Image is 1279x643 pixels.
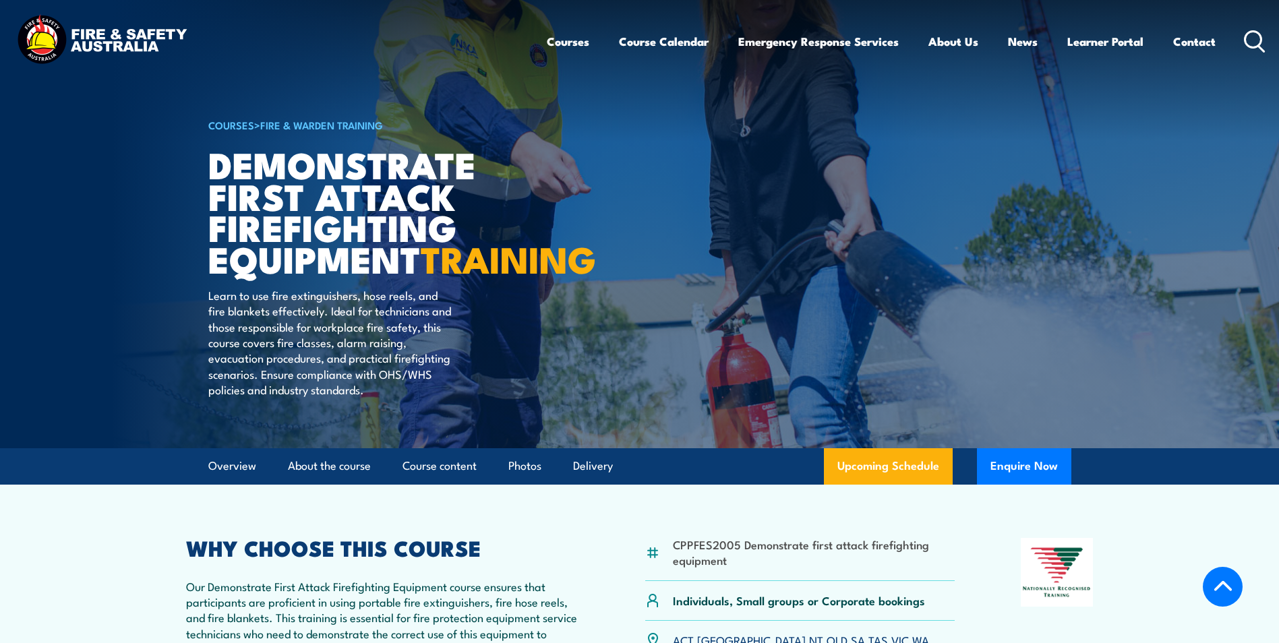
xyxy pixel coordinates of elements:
a: Courses [547,24,589,59]
a: Photos [508,448,541,484]
a: About Us [928,24,978,59]
a: Fire & Warden Training [260,117,383,132]
h2: WHY CHOOSE THIS COURSE [186,538,580,557]
a: Delivery [573,448,613,484]
a: About the course [288,448,371,484]
a: COURSES [208,117,254,132]
h6: > [208,117,541,133]
a: News [1008,24,1038,59]
li: CPPFES2005 Demonstrate first attack firefighting equipment [673,537,955,568]
a: Course content [403,448,477,484]
h1: Demonstrate First Attack Firefighting Equipment [208,148,541,274]
button: Enquire Now [977,448,1071,485]
a: Contact [1173,24,1216,59]
a: Overview [208,448,256,484]
p: Individuals, Small groups or Corporate bookings [673,592,925,608]
a: Course Calendar [619,24,709,59]
a: Upcoming Schedule [824,448,953,485]
p: Learn to use fire extinguishers, hose reels, and fire blankets effectively. Ideal for technicians... [208,287,454,398]
a: Learner Portal [1067,24,1143,59]
img: Nationally Recognised Training logo. [1021,538,1094,607]
a: Emergency Response Services [738,24,899,59]
strong: TRAINING [421,230,596,286]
